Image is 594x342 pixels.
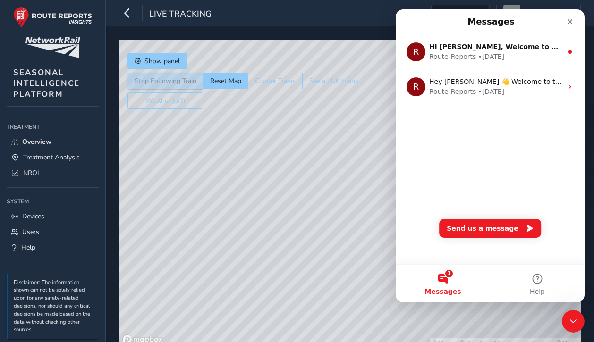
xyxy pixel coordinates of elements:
button: Cluster Trains [248,73,302,89]
div: Route-Reports [34,77,80,87]
span: Live Tracking [149,8,212,21]
iframe: Intercom live chat [562,310,585,333]
a: Overview [7,134,99,150]
button: Show panel [127,53,187,69]
a: Treatment Analysis [7,150,99,165]
div: • [DATE] [82,42,109,52]
span: Devices [22,212,44,221]
span: Users [22,227,39,236]
a: Devices [7,209,99,224]
span: Messages [29,279,65,285]
button: Weather (off) [127,92,203,109]
span: SEASONAL INTELLIGENCE PLATFORM [13,67,80,100]
img: customer logo [25,37,80,58]
button: Reset Map [203,73,248,89]
span: Help [134,279,149,285]
iframe: Intercom live chat [396,9,585,302]
span: Help [21,243,35,252]
span: LNW South [432,5,474,21]
div: Profile image for Route-Reports [11,68,30,87]
button: Help [94,255,189,293]
span: NROL [23,168,41,177]
span: Treatment Analysis [23,153,80,162]
span: Overview [22,137,51,146]
p: Disclaimer: The information shown can not be solely relied upon for any safety-related decisions,... [14,279,94,334]
a: Help [7,240,99,255]
img: diamond-layout [503,5,520,21]
a: Users [7,224,99,240]
button: [PERSON_NAME] [503,5,574,21]
div: Treatment [7,120,99,134]
a: NROL [7,165,99,181]
span: [PERSON_NAME] [523,5,570,21]
div: • [DATE] [82,77,109,87]
button: See all UK trains [302,73,365,89]
img: rr logo [13,7,92,28]
div: Route-Reports [34,42,80,52]
span: Show panel [144,57,180,66]
div: System [7,194,99,209]
button: Send us a message [43,209,145,228]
